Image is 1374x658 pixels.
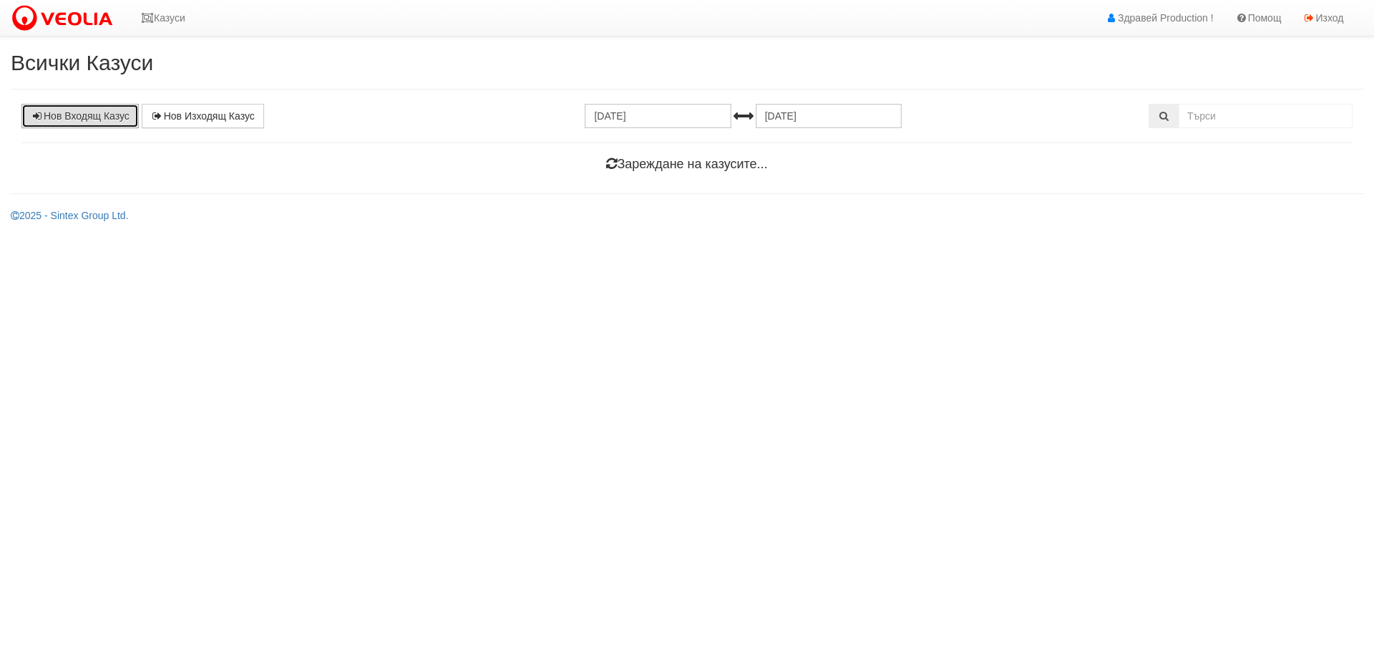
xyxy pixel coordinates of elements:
[1179,104,1353,128] input: Търсене по Идентификатор, Бл/Вх/Ап, Тип, Описание, Моб. Номер, Имейл, Файл, Коментар,
[11,51,1363,74] h2: Всички Казуси
[11,4,120,34] img: VeoliaLogo.png
[21,104,139,128] a: Нов Входящ Казус
[11,210,129,221] a: 2025 - Sintex Group Ltd.
[21,158,1353,172] h4: Зареждане на казусите...
[142,104,264,128] a: Нов Изходящ Казус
